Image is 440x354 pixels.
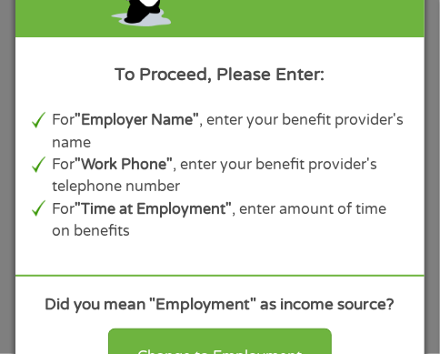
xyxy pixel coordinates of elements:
[53,109,409,154] li: For , enter your benefit provider's name
[75,156,174,174] b: "Work Phone"
[32,293,408,317] div: Did you mean "Employment" as income source?
[32,62,408,87] div: To Proceed, Please Enter:
[53,198,409,243] li: For , enter amount of time on benefits
[75,111,200,129] b: "Employer Name"
[53,154,409,198] li: For , enter your benefit provider's telephone number
[75,200,233,218] b: "Time at Employment"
